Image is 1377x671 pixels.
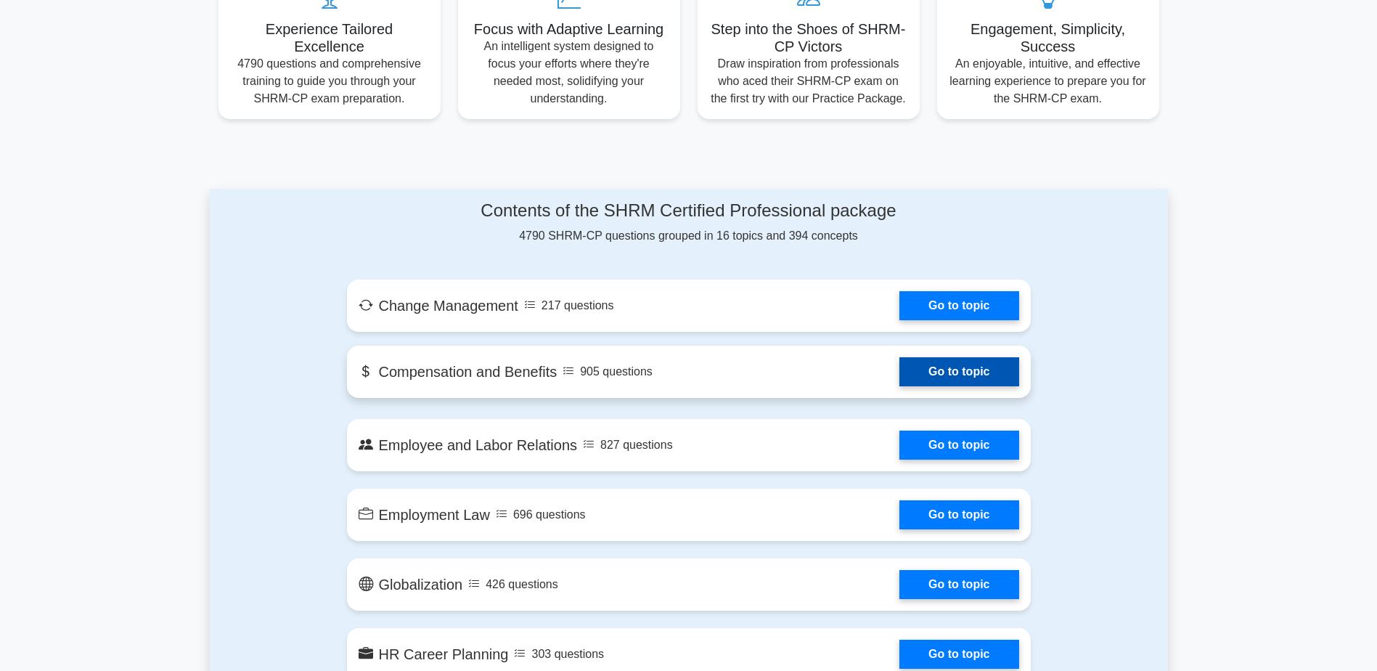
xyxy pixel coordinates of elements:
[899,570,1018,599] a: Go to topic
[347,200,1031,221] h4: Contents of the SHRM Certified Professional package
[470,38,669,107] p: An intelligent system designed to focus your efforts where they're needed most, solidifying your ...
[470,20,669,38] h5: Focus with Adaptive Learning
[709,20,908,55] h5: Step into the Shoes of SHRM-CP Victors
[899,500,1018,529] a: Go to topic
[899,640,1018,669] a: Go to topic
[709,55,908,107] p: Draw inspiration from professionals who aced their SHRM-CP exam on the first try with our Practic...
[949,20,1148,55] h5: Engagement, Simplicity, Success
[899,291,1018,320] a: Go to topic
[899,357,1018,386] a: Go to topic
[347,200,1031,245] div: 4790 SHRM-CP questions grouped in 16 topics and 394 concepts
[949,55,1148,107] p: An enjoyable, intuitive, and effective learning experience to prepare you for the SHRM-CP exam.
[230,20,429,55] h5: Experience Tailored Excellence
[899,431,1018,460] a: Go to topic
[230,55,429,107] p: 4790 questions and comprehensive training to guide you through your SHRM-CP exam preparation.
